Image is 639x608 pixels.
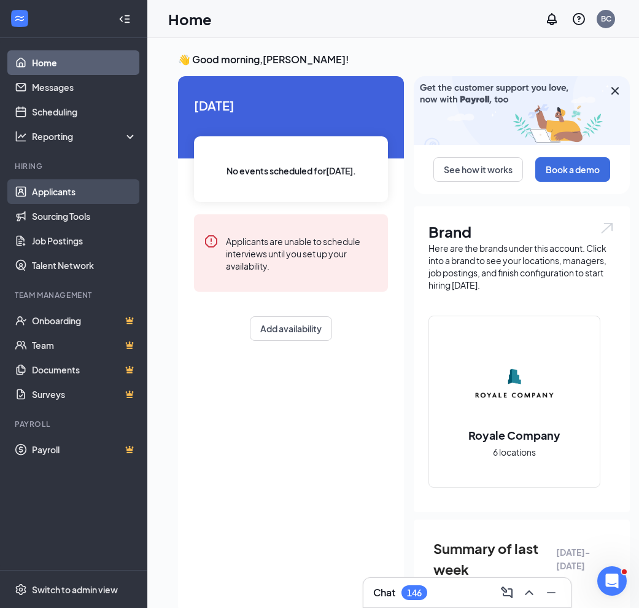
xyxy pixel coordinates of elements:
a: OnboardingCrown [32,308,137,333]
h1: Home [168,9,212,29]
svg: Analysis [15,130,27,142]
button: Add availability [250,316,332,341]
a: SurveysCrown [32,382,137,407]
a: Applicants [32,179,137,204]
svg: Collapse [118,13,131,25]
svg: Cross [608,84,622,98]
a: Job Postings [32,228,137,253]
button: See how it works [433,157,523,182]
h2: Royale Company [456,427,573,443]
div: Reporting [32,130,137,142]
button: ChevronUp [519,583,539,602]
a: Talent Network [32,253,137,278]
img: Royale Company [475,344,554,423]
svg: Minimize [544,585,559,600]
svg: QuestionInfo [571,12,586,26]
img: payroll-large.gif [414,76,630,145]
a: PayrollCrown [32,437,137,462]
span: No events scheduled for [DATE] . [227,164,356,177]
span: [DATE] [194,96,388,115]
a: Scheduling [32,99,137,124]
h3: 👋 Good morning, [PERSON_NAME] ! [178,53,630,66]
iframe: Intercom live chat [597,566,627,596]
a: DocumentsCrown [32,357,137,382]
button: ComposeMessage [497,583,517,602]
svg: WorkstreamLogo [14,12,26,25]
div: BC [601,14,611,24]
a: TeamCrown [32,333,137,357]
svg: ComposeMessage [500,585,514,600]
div: Team Management [15,290,134,300]
span: 6 locations [493,445,536,459]
h1: Brand [428,221,615,242]
a: Messages [32,75,137,99]
svg: ChevronUp [522,585,536,600]
div: Payroll [15,419,134,429]
svg: Settings [15,583,27,596]
a: Sourcing Tools [32,204,137,228]
h3: Chat [373,586,395,599]
a: Home [32,50,137,75]
img: open.6027fd2a22e1237b5b06.svg [599,221,615,235]
button: Book a demo [535,157,610,182]
div: 146 [407,588,422,598]
div: Applicants are unable to schedule interviews until you set up your availability. [226,234,378,272]
div: Switch to admin view [32,583,118,596]
svg: Notifications [544,12,559,26]
div: Hiring [15,161,134,171]
svg: Error [204,234,219,249]
div: Here are the brands under this account. Click into a brand to see your locations, managers, job p... [428,242,615,291]
span: Summary of last week [433,538,556,580]
span: [DATE] - [DATE] [556,545,610,572]
button: Minimize [541,583,561,602]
